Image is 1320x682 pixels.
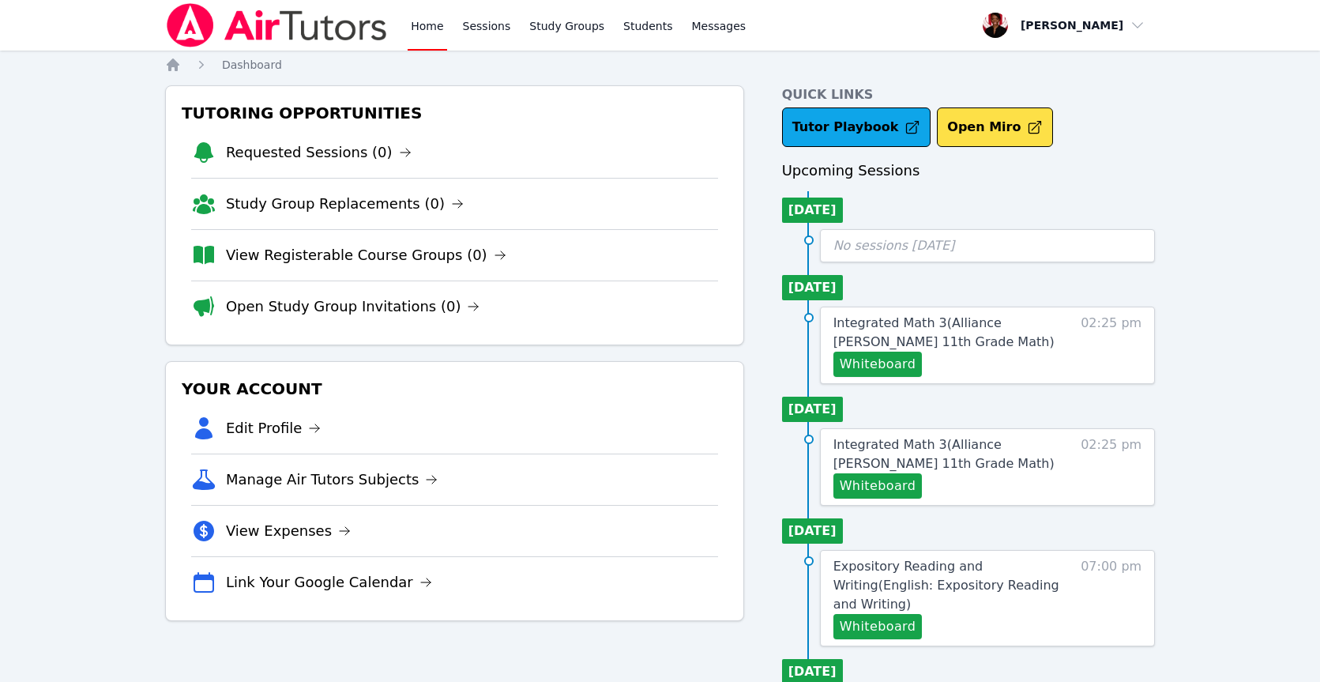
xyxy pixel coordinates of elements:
a: Tutor Playbook [782,107,931,147]
h3: Your Account [179,375,731,403]
nav: Breadcrumb [165,57,1155,73]
span: Messages [692,18,746,34]
a: View Expenses [226,520,351,542]
span: 07:00 pm [1081,557,1141,639]
h3: Tutoring Opportunities [179,99,731,127]
span: Integrated Math 3 ( Alliance [PERSON_NAME] 11th Grade Math ) [833,315,1055,349]
a: Integrated Math 3(Alliance [PERSON_NAME] 11th Grade Math) [833,314,1065,352]
li: [DATE] [782,397,843,422]
img: Air Tutors [165,3,389,47]
li: [DATE] [782,275,843,300]
span: 02:25 pm [1081,314,1141,377]
span: No sessions [DATE] [833,238,955,253]
li: [DATE] [782,198,843,223]
a: Study Group Replacements (0) [226,193,464,215]
span: Integrated Math 3 ( Alliance [PERSON_NAME] 11th Grade Math ) [833,437,1055,471]
h4: Quick Links [782,85,1156,104]
a: Open Study Group Invitations (0) [226,296,480,318]
a: Link Your Google Calendar [226,571,432,593]
li: [DATE] [782,518,843,544]
a: Manage Air Tutors Subjects [226,469,438,491]
button: Whiteboard [833,614,923,639]
a: Requested Sessions (0) [226,141,412,164]
button: Whiteboard [833,352,923,377]
h3: Upcoming Sessions [782,160,1156,182]
a: Expository Reading and Writing(English: Expository Reading and Writing) [833,557,1065,614]
a: Integrated Math 3(Alliance [PERSON_NAME] 11th Grade Math) [833,435,1065,473]
a: Edit Profile [226,417,322,439]
span: 02:25 pm [1081,435,1141,499]
span: Dashboard [222,58,282,71]
button: Whiteboard [833,473,923,499]
button: Open Miro [937,107,1053,147]
a: View Registerable Course Groups (0) [226,244,506,266]
a: Dashboard [222,57,282,73]
span: Expository Reading and Writing ( English: Expository Reading and Writing ) [833,559,1059,612]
